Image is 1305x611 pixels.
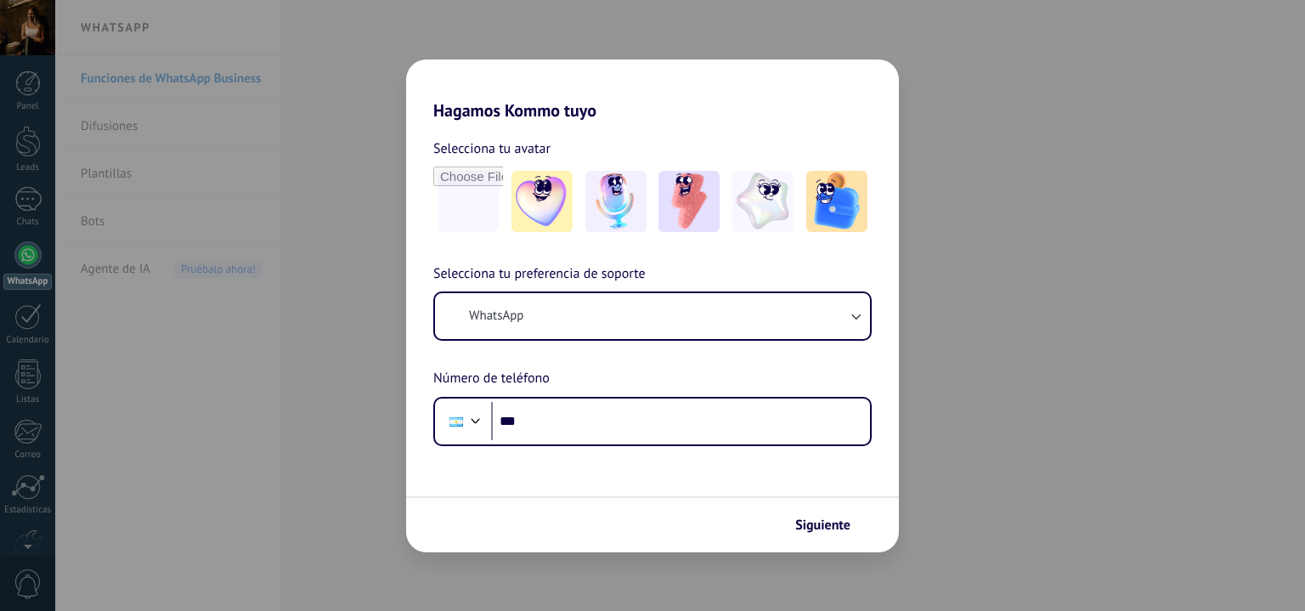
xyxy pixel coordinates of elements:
[440,404,472,439] div: Argentina: + 54
[788,511,873,540] button: Siguiente
[658,171,720,232] img: -3.jpeg
[806,171,867,232] img: -5.jpeg
[795,519,850,531] span: Siguiente
[469,308,523,325] span: WhatsApp
[511,171,573,232] img: -1.jpeg
[585,171,647,232] img: -2.jpeg
[433,138,551,160] span: Selecciona tu avatar
[732,171,794,232] img: -4.jpeg
[433,368,550,390] span: Número de teléfono
[433,263,646,286] span: Selecciona tu preferencia de soporte
[435,293,870,339] button: WhatsApp
[406,59,899,121] h2: Hagamos Kommo tuyo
